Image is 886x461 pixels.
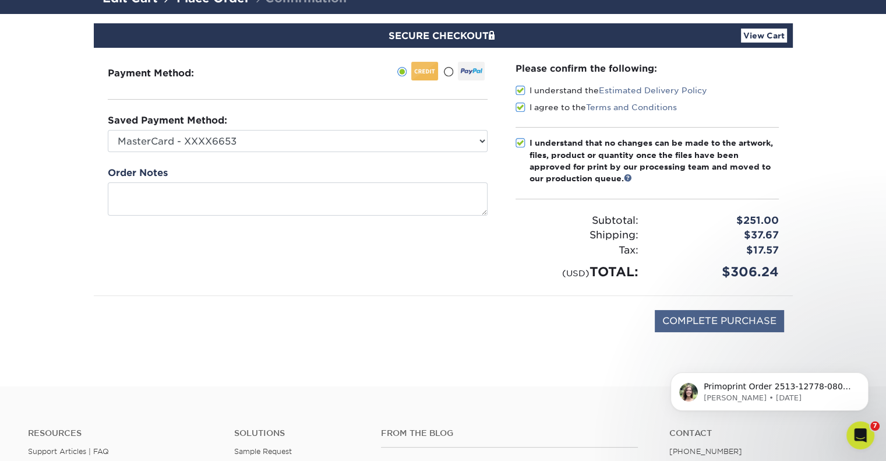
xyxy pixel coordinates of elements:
[846,421,874,449] iframe: Intercom live chat
[586,103,677,112] a: Terms and Conditions
[647,228,788,243] div: $37.67
[507,213,647,228] div: Subtotal:
[647,243,788,258] div: $17.57
[381,428,638,438] h4: From the Blog
[108,68,223,79] h3: Payment Method:
[28,428,217,438] h4: Resources
[653,348,886,430] iframe: Intercom notifications message
[669,447,742,456] a: [PHONE_NUMBER]
[647,213,788,228] div: $251.00
[870,421,880,431] span: 7
[530,137,779,185] div: I understand that no changes can be made to the artwork, files, product or quantity once the file...
[389,30,498,41] span: SECURE CHECKOUT
[669,428,858,438] a: Contact
[108,166,168,180] label: Order Notes
[516,85,707,96] label: I understand the
[655,310,784,332] input: COMPLETE PURCHASE
[599,86,707,95] a: Estimated Delivery Policy
[647,262,788,281] div: $306.24
[516,62,779,75] div: Please confirm the following:
[507,243,647,258] div: Tax:
[741,29,787,43] a: View Cart
[103,310,161,344] img: DigiCert Secured Site Seal
[234,428,364,438] h4: Solutions
[516,101,677,113] label: I agree to the
[507,262,647,281] div: TOTAL:
[507,228,647,243] div: Shipping:
[234,447,292,456] a: Sample Request
[562,268,590,278] small: (USD)
[108,114,227,128] label: Saved Payment Method:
